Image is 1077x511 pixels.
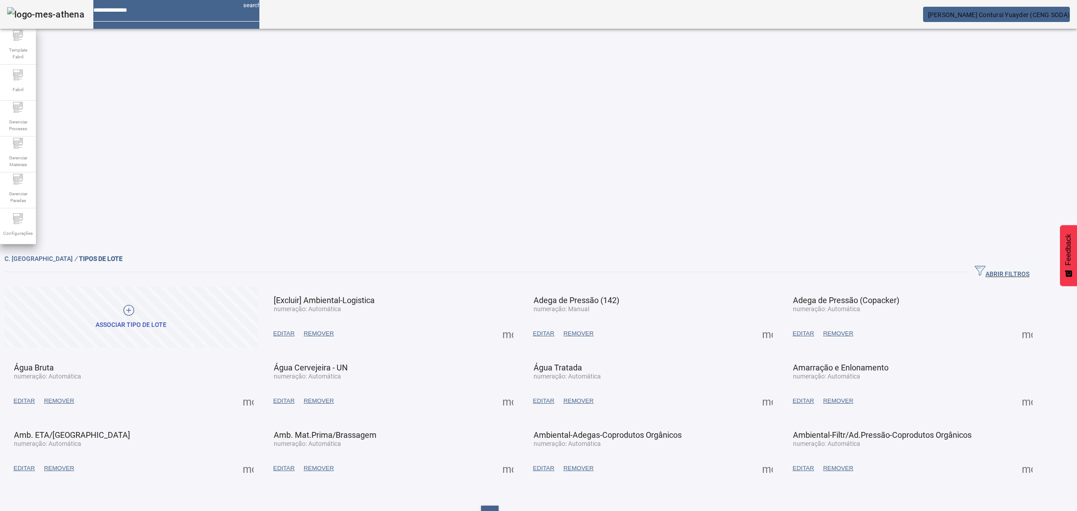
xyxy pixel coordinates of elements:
[500,393,516,409] button: Mais
[304,464,334,473] span: REMOVER
[10,84,26,96] span: Fabril
[534,295,619,305] span: Adega de Pressão (142)
[274,430,377,440] span: Amb. Mat.Prima/Brassagem
[79,255,123,262] span: TIPOS DE LOTE
[823,329,853,338] span: REMOVER
[968,264,1037,280] button: ABRIR FILTROS
[534,440,601,447] span: numeração: Automática
[13,464,35,473] span: EDITAR
[4,188,31,207] span: Gerenciar Paradas
[529,393,559,409] button: EDITAR
[9,460,39,476] button: EDITAR
[39,460,79,476] button: REMOVER
[793,440,860,447] span: numeração: Automática
[44,396,74,405] span: REMOVER
[500,326,516,342] button: Mais
[533,396,555,405] span: EDITAR
[44,464,74,473] span: REMOVER
[793,305,860,313] span: numeração: Automática
[273,396,295,405] span: EDITAR
[4,116,31,135] span: Gerenciar Processo
[533,329,555,338] span: EDITAR
[240,460,256,476] button: Mais
[793,430,972,440] span: Ambiental-Filtr/Ad.Pressão-Coprodutos Orgânicos
[274,440,341,447] span: numeração: Automática
[759,326,775,342] button: Mais
[792,396,814,405] span: EDITAR
[299,326,338,342] button: REMOVER
[823,464,853,473] span: REMOVER
[74,255,77,262] em: /
[14,440,81,447] span: numeração: Automática
[534,430,682,440] span: Ambiental-Adegas-Coprodutos Orgânicos
[534,363,582,372] span: Água Tratada
[13,396,35,405] span: EDITAR
[529,326,559,342] button: EDITAR
[533,464,555,473] span: EDITAR
[14,430,130,440] span: Amb. ETA/[GEOGRAPHIC_DATA]
[269,460,299,476] button: EDITAR
[0,227,35,239] span: Configurações
[273,464,295,473] span: EDITAR
[792,464,814,473] span: EDITAR
[788,326,819,342] button: EDITAR
[7,7,84,22] img: logo-mes-athena
[823,396,853,405] span: REMOVER
[269,326,299,342] button: EDITAR
[559,393,598,409] button: REMOVER
[14,363,54,372] span: Água Bruta
[559,326,598,342] button: REMOVER
[529,460,559,476] button: EDITAR
[1019,460,1035,476] button: Mais
[240,393,256,409] button: Mais
[928,11,1070,18] span: [PERSON_NAME] Contursi Yuayder (CENG SODA)
[788,460,819,476] button: EDITAR
[500,460,516,476] button: Mais
[4,287,258,348] button: Associar tipo de lote
[759,393,775,409] button: Mais
[299,460,338,476] button: REMOVER
[759,460,775,476] button: Mais
[819,393,858,409] button: REMOVER
[4,152,31,171] span: Gerenciar Materiais
[1019,326,1035,342] button: Mais
[4,255,79,262] span: C. [GEOGRAPHIC_DATA]
[563,464,593,473] span: REMOVER
[534,305,589,313] span: numeração: Manual
[819,460,858,476] button: REMOVER
[9,393,39,409] button: EDITAR
[793,363,889,372] span: Amarração e Enlonamento
[96,321,166,330] div: Associar tipo de lote
[14,373,81,380] span: numeração: Automática
[274,373,341,380] span: numeração: Automática
[304,396,334,405] span: REMOVER
[4,44,31,63] span: Template Fabril
[975,265,1029,279] span: ABRIR FILTROS
[304,329,334,338] span: REMOVER
[269,393,299,409] button: EDITAR
[274,295,375,305] span: [Excluir] Ambiental-Logistica
[534,373,601,380] span: numeração: Automática
[1064,234,1073,265] span: Feedback
[274,305,341,313] span: numeração: Automática
[1019,393,1035,409] button: Mais
[273,329,295,338] span: EDITAR
[39,393,79,409] button: REMOVER
[274,363,348,372] span: Água Cervejeira - UN
[792,329,814,338] span: EDITAR
[563,396,593,405] span: REMOVER
[793,373,860,380] span: numeração: Automática
[563,329,593,338] span: REMOVER
[819,326,858,342] button: REMOVER
[1060,225,1077,286] button: Feedback - Mostrar pesquisa
[788,393,819,409] button: EDITAR
[793,295,899,305] span: Adega de Pressão (Copacker)
[559,460,598,476] button: REMOVER
[299,393,338,409] button: REMOVER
